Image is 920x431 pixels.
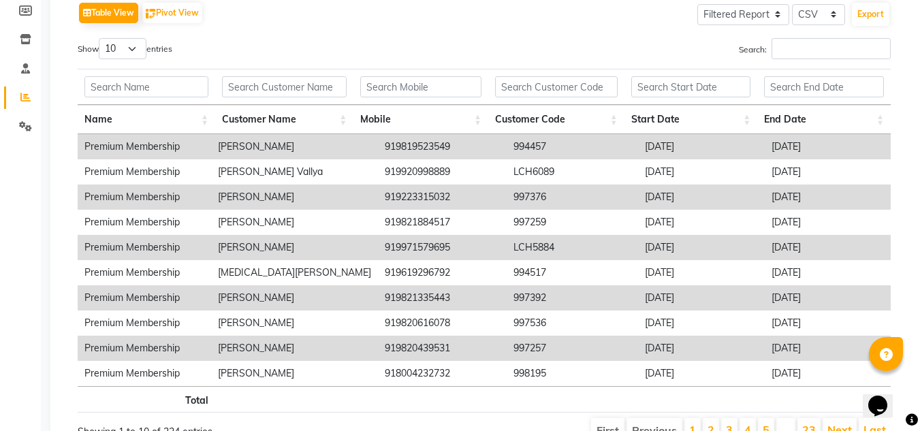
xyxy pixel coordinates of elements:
input: Search Customer Code [495,76,618,97]
button: Pivot View [142,3,202,23]
td: [DATE] [638,159,765,185]
input: Search End Date [764,76,884,97]
td: Premium Membership [78,134,211,159]
td: LCH5884 [507,235,638,260]
td: [PERSON_NAME] [211,134,378,159]
td: Premium Membership [78,336,211,361]
img: pivot.png [146,9,156,19]
td: Premium Membership [78,159,211,185]
td: 919821884517 [378,210,507,235]
td: 919821335443 [378,285,507,310]
td: [DATE] [638,185,765,210]
th: Start Date: activate to sort column ascending [624,105,758,134]
td: [DATE] [638,260,765,285]
td: 918004232732 [378,361,507,386]
td: [DATE] [638,210,765,235]
td: [PERSON_NAME] [211,210,378,235]
td: 994457 [507,134,638,159]
th: Customer Code: activate to sort column ascending [488,105,624,134]
td: [DATE] [765,336,891,361]
td: Premium Membership [78,310,211,336]
td: [DATE] [638,310,765,336]
input: Search Name [84,76,208,97]
td: Premium Membership [78,185,211,210]
td: 919223315032 [378,185,507,210]
td: Premium Membership [78,235,211,260]
td: 919820616078 [378,310,507,336]
td: Premium Membership [78,260,211,285]
td: [DATE] [765,285,891,310]
td: [DATE] [765,235,891,260]
iframe: chat widget [863,377,906,417]
td: [PERSON_NAME] [211,310,378,336]
td: Premium Membership [78,210,211,235]
td: [PERSON_NAME] [211,361,378,386]
label: Show entries [78,38,172,59]
th: Name: activate to sort column ascending [78,105,215,134]
td: 919920998889 [378,159,507,185]
th: End Date: activate to sort column ascending [757,105,891,134]
td: 919819523549 [378,134,507,159]
td: [DATE] [765,159,891,185]
td: 919971579695 [378,235,507,260]
td: [DATE] [638,134,765,159]
input: Search Customer Name [222,76,347,97]
td: [PERSON_NAME] Vallya [211,159,378,185]
td: [PERSON_NAME] [211,285,378,310]
td: [DATE] [638,285,765,310]
th: Mobile: activate to sort column ascending [353,105,488,134]
td: [DATE] [765,134,891,159]
td: [DATE] [765,260,891,285]
td: [DATE] [638,361,765,386]
td: Premium Membership [78,361,211,386]
td: 997392 [507,285,638,310]
td: 997536 [507,310,638,336]
button: Export [852,3,889,26]
th: Total [78,386,215,413]
td: [DATE] [765,185,891,210]
td: [PERSON_NAME] [211,235,378,260]
td: 998195 [507,361,638,386]
input: Search: [772,38,891,59]
input: Search Start Date [631,76,751,97]
td: 997259 [507,210,638,235]
td: 994517 [507,260,638,285]
td: 919619296792 [378,260,507,285]
td: [DATE] [765,210,891,235]
td: [DATE] [638,235,765,260]
td: 919820439531 [378,336,507,361]
select: Showentries [99,38,146,59]
td: LCH6089 [507,159,638,185]
td: [PERSON_NAME] [211,185,378,210]
td: [DATE] [638,336,765,361]
th: Customer Name: activate to sort column ascending [215,105,353,134]
label: Search: [739,38,891,59]
td: [PERSON_NAME] [211,336,378,361]
td: [MEDICAL_DATA][PERSON_NAME] [211,260,378,285]
td: 997257 [507,336,638,361]
td: [DATE] [765,310,891,336]
td: Premium Membership [78,285,211,310]
td: 997376 [507,185,638,210]
input: Search Mobile [360,76,481,97]
button: Table View [79,3,138,23]
td: [DATE] [765,361,891,386]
